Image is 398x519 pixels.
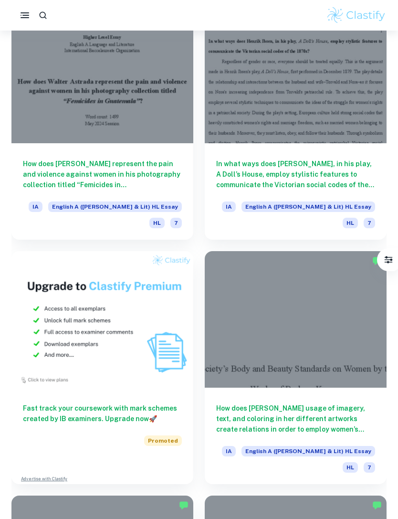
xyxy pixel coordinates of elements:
[179,500,189,510] img: Marked
[241,446,375,456] span: English A ([PERSON_NAME] & Lit) HL Essay
[372,500,382,510] img: Marked
[21,476,67,482] a: Advertise with Clastify
[144,435,182,446] span: Promoted
[216,159,375,190] h6: In what ways does [PERSON_NAME], in his play, A Doll’s House, employ stylistic features to commun...
[205,251,387,484] a: How does [PERSON_NAME] usage of imagery, text, and coloring in her different artworks create rela...
[23,403,182,424] h6: Fast track your coursework with mark schemes created by IB examiners. Upgrade now
[343,462,358,473] span: HL
[11,251,193,388] img: Thumbnail
[343,218,358,228] span: HL
[29,201,42,212] span: IA
[379,250,398,269] button: Filter
[241,201,375,212] span: English A ([PERSON_NAME] & Lit) HL Essay
[48,201,182,212] span: English A ([PERSON_NAME] & Lit) HL Essay
[364,462,375,473] span: 7
[222,201,236,212] span: IA
[205,7,387,240] a: In what ways does [PERSON_NAME], in his play, A Doll’s House, employ stylistic features to commun...
[372,256,382,265] img: Marked
[11,7,193,240] a: How does [PERSON_NAME] represent the pain and violence against women in his photography collectio...
[326,6,387,25] img: Clastify logo
[23,159,182,190] h6: How does [PERSON_NAME] represent the pain and violence against women in his photography collectio...
[222,446,236,456] span: IA
[216,403,375,434] h6: How does [PERSON_NAME] usage of imagery, text, and coloring in her different artworks create rela...
[364,218,375,228] span: 7
[149,415,157,423] span: 🚀
[170,218,182,228] span: 7
[149,218,165,228] span: HL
